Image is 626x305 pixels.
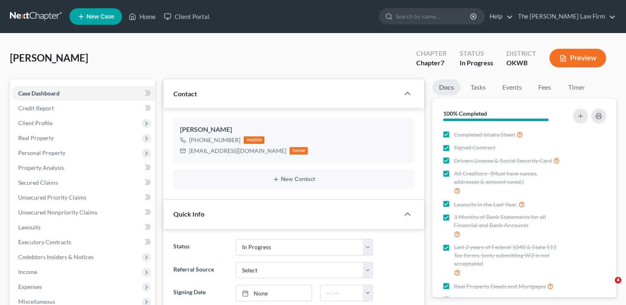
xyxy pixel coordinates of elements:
span: Lawsuits [18,224,41,231]
a: Help [485,9,513,24]
a: Events [496,79,528,95]
a: Fees [532,79,558,95]
span: Real Property [18,134,54,141]
div: Status [460,49,493,58]
div: mobile [244,136,264,144]
span: Client Profile [18,119,53,126]
a: Timer [561,79,591,95]
span: Lawsuits in the Last Year. [454,200,517,209]
a: None [236,285,312,301]
span: New Case [86,14,114,20]
span: Real Property Deeds and Mortgages [454,282,546,291]
a: Docs [432,79,461,95]
a: Home [125,9,160,24]
iframe: Intercom live chat [598,277,618,297]
a: Unsecured Nonpriority Claims [12,205,155,220]
a: Client Portal [160,9,213,24]
button: Preview [549,49,606,67]
span: Miscellaneous [18,298,55,305]
span: Property Analysis [18,164,64,171]
a: The [PERSON_NAME] Law Firm [514,9,616,24]
a: Credit Report [12,101,155,116]
span: All Creditors- (Must have names, addresses & amount owed.) [454,169,563,186]
div: [PHONE_NUMBER] [189,136,240,144]
div: Chapter [416,58,446,68]
label: Status [169,239,231,255]
label: Referral Source [169,262,231,279]
a: Executory Contracts [12,235,155,250]
button: New Contact [180,176,408,183]
span: Case Dashboard [18,90,60,97]
strong: 100% Completed [443,110,487,117]
span: Drivers License & Social Security Card [454,157,552,165]
div: [PERSON_NAME] [180,125,408,135]
div: In Progress [460,58,493,68]
input: Search by name... [396,9,471,24]
a: Unsecured Priority Claims [12,190,155,205]
span: Executory Contracts [18,238,71,245]
span: Last 2 years of Federal 1040 & State 511 Tax forms. (only submitting W2 is not acceptable) [454,243,563,268]
span: 4 [615,277,621,284]
div: home [290,147,308,155]
span: Codebtors Insiders & Notices [18,253,94,260]
a: Secured Claims [12,175,155,190]
span: Income [18,268,37,275]
span: Credit Report [18,105,54,112]
div: District [506,49,536,58]
span: 7 [441,59,444,67]
span: [PERSON_NAME] [10,52,88,64]
label: Signing Date [169,285,231,301]
span: Unsecured Nonpriority Claims [18,209,97,216]
a: Lawsuits [12,220,155,235]
a: Property Analysis [12,160,155,175]
span: Expenses [18,283,42,290]
span: Contact [173,90,197,98]
a: Tasks [464,79,492,95]
span: Secured Claims [18,179,58,186]
span: Unsecured Priority Claims [18,194,86,201]
span: Personal Property [18,149,65,156]
span: Quick Info [173,210,204,218]
span: 3 Months of Bank Statements for all Financial and Bank Accounts [454,213,563,229]
div: Chapter [416,49,446,58]
input: -- : -- [321,285,363,301]
div: [EMAIL_ADDRESS][DOMAIN_NAME] [189,147,286,155]
span: Signed Contract [454,143,495,152]
div: OKWB [506,58,536,68]
span: Completed Intake Sheet [454,131,515,139]
a: Case Dashboard [12,86,155,101]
